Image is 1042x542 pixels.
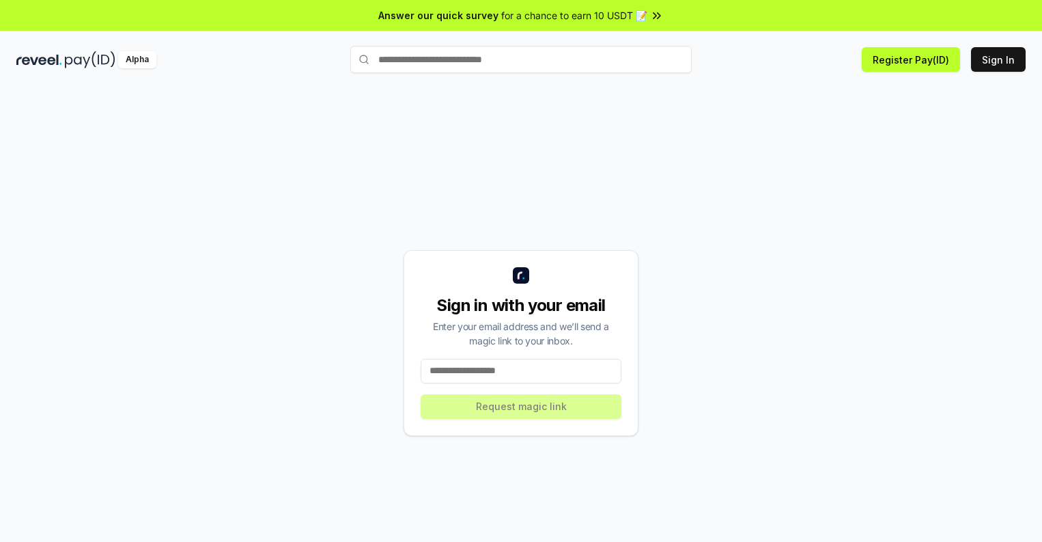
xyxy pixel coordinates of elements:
button: Sign In [971,47,1026,72]
img: reveel_dark [16,51,62,68]
span: Answer our quick survey [378,8,498,23]
span: for a chance to earn 10 USDT 📝 [501,8,647,23]
img: pay_id [65,51,115,68]
img: logo_small [513,267,529,284]
button: Register Pay(ID) [862,47,960,72]
div: Sign in with your email [421,295,621,316]
div: Enter your email address and we’ll send a magic link to your inbox. [421,319,621,348]
div: Alpha [118,51,156,68]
